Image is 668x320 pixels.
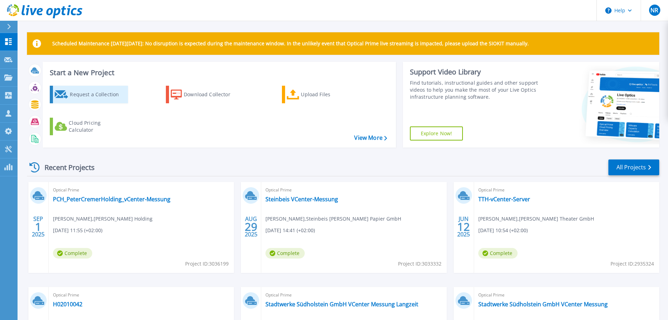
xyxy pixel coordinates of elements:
span: [PERSON_NAME] , Steinbeis [PERSON_NAME] Papier GmbH [265,215,401,223]
a: Stadtwerke Südholstein GmbH VCenter Messung Langzeit [265,301,418,308]
div: Request a Collection [70,87,126,102]
span: [DATE] 10:54 (+02:00) [478,227,528,234]
div: AUG 2025 [244,214,258,240]
span: [DATE] 11:55 (+02:00) [53,227,102,234]
div: Cloud Pricing Calculator [69,119,125,133]
div: Find tutorials, instructional guides and other support videos to help you make the most of your L... [410,79,541,100]
span: 12 [457,224,470,230]
a: Request a Collection [50,86,128,103]
a: View More [354,135,387,141]
span: Optical Prime [265,186,442,194]
a: All Projects [608,159,659,175]
a: Stadtwerke Südholstein GmbH VCenter Messung [478,301,608,308]
a: Cloud Pricing Calculator [50,118,128,135]
h3: Start a New Project [50,69,387,77]
span: Optical Prime [53,291,230,299]
div: Support Video Library [410,67,541,77]
div: SEP 2025 [32,214,45,240]
span: [PERSON_NAME] , [PERSON_NAME] Holding [53,215,153,223]
span: [PERSON_NAME] , [PERSON_NAME] Theater GmbH [478,215,594,223]
span: Optical Prime [478,186,655,194]
span: Complete [53,248,92,259]
span: [DATE] 14:41 (+02:00) [265,227,315,234]
span: Optical Prime [478,291,655,299]
span: Optical Prime [265,291,442,299]
div: JUN 2025 [457,214,470,240]
span: Optical Prime [53,186,230,194]
span: Project ID: 3033332 [398,260,441,268]
a: H02010042 [53,301,82,308]
span: 1 [35,224,41,230]
p: Scheduled Maintenance [DATE][DATE]: No disruption is expected during the maintenance window. In t... [52,41,529,46]
span: 29 [245,224,257,230]
a: PCH_PeterCremerHolding_vCenter-Messung [53,196,170,203]
span: Project ID: 3036199 [185,260,229,268]
a: Upload Files [282,86,360,103]
a: TTH-vCenter-Server [478,196,530,203]
a: Steinbeis VCenter-Messung [265,196,338,203]
a: Explore Now! [410,126,463,141]
div: Download Collector [184,87,240,102]
span: NR [650,7,658,13]
span: Project ID: 2935324 [610,260,654,268]
span: Complete [265,248,305,259]
a: Download Collector [166,86,244,103]
div: Upload Files [301,87,357,102]
span: Complete [478,248,518,259]
div: Recent Projects [27,159,104,176]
